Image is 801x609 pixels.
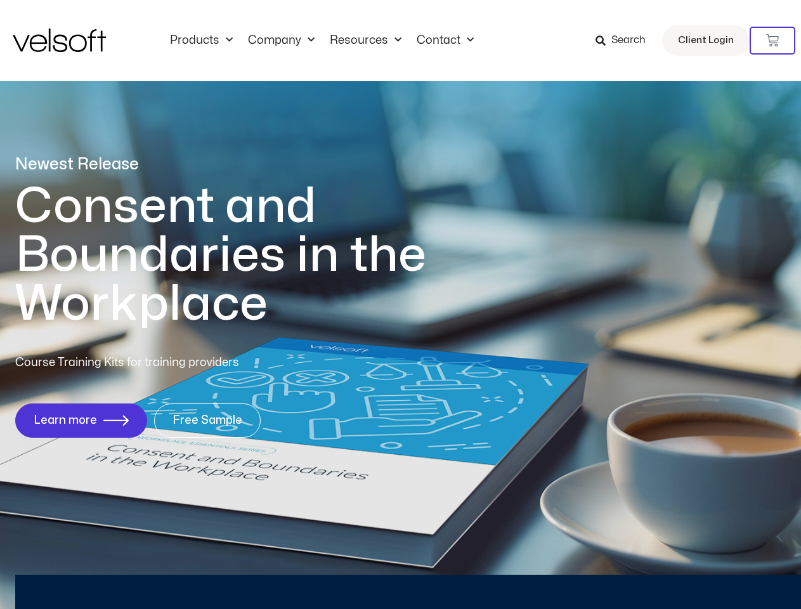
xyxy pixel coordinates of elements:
[409,34,481,48] a: ContactMenu Toggle
[240,34,322,48] a: CompanyMenu Toggle
[322,34,409,48] a: ResourcesMenu Toggle
[662,25,750,56] a: Client Login
[162,34,481,48] nav: Menu
[678,32,734,49] span: Client Login
[34,414,97,427] span: Learn more
[15,182,478,329] h1: Consent and Boundaries in the Workplace
[162,34,240,48] a: ProductsMenu Toggle
[596,30,654,51] a: Search
[13,29,106,52] img: Velsoft Training Materials
[15,354,331,372] p: Course Training Kits for training providers
[15,403,147,438] a: Learn more
[173,414,242,427] span: Free Sample
[154,403,261,438] a: Free Sample
[611,32,646,49] span: Search
[15,154,478,176] p: Newest Release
